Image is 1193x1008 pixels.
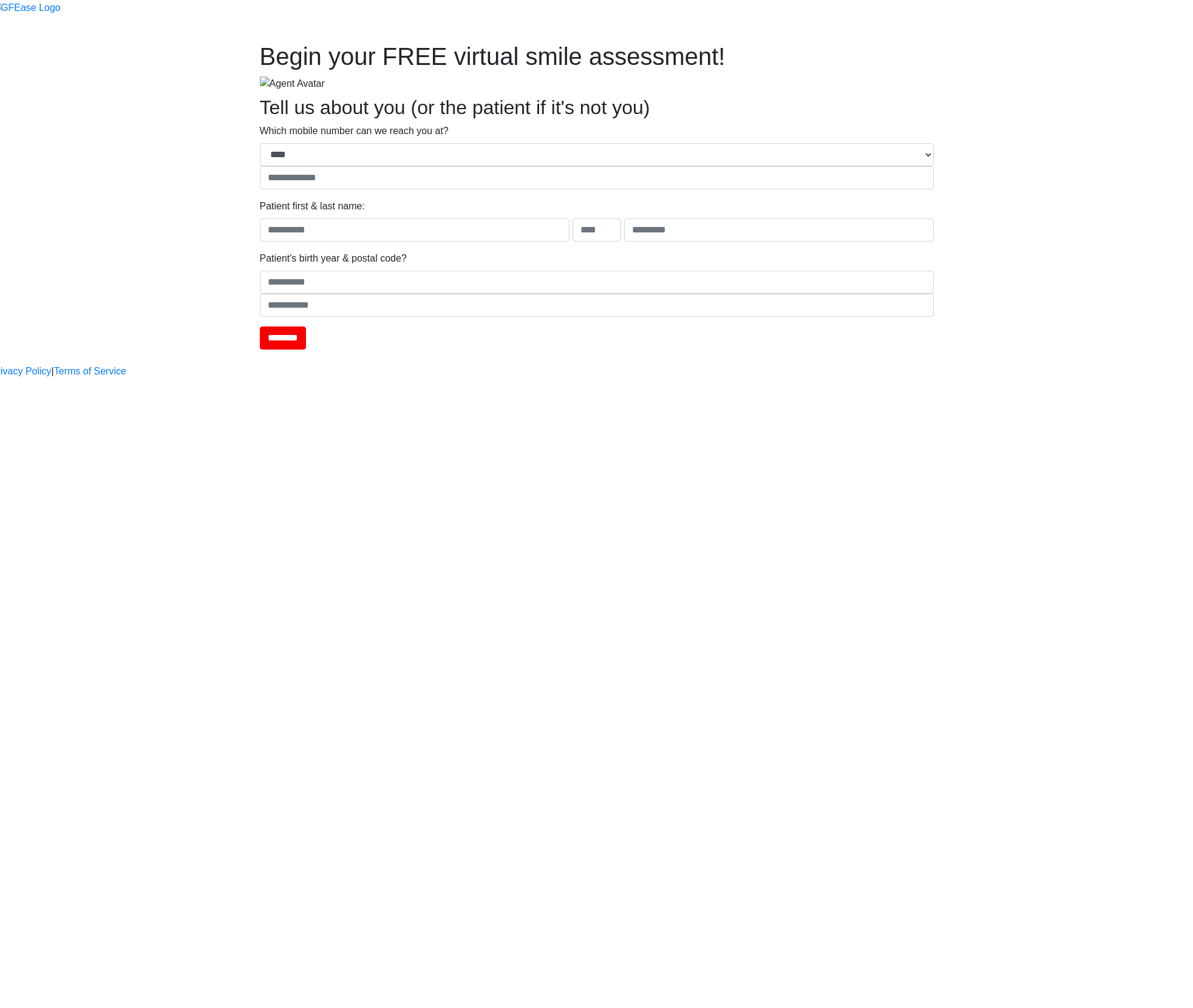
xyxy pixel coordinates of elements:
[260,42,934,71] h1: Begin your FREE virtual smile assessment!
[52,364,54,379] a: |
[54,364,126,379] a: Terms of Service
[260,199,365,214] label: Patient first & last name:
[260,251,407,266] label: Patient's birth year & postal code?
[260,96,934,119] h2: Tell us about you (or the patient if it's not you)
[260,76,325,91] img: Agent Avatar
[260,124,449,138] label: Which mobile number can we reach you at?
